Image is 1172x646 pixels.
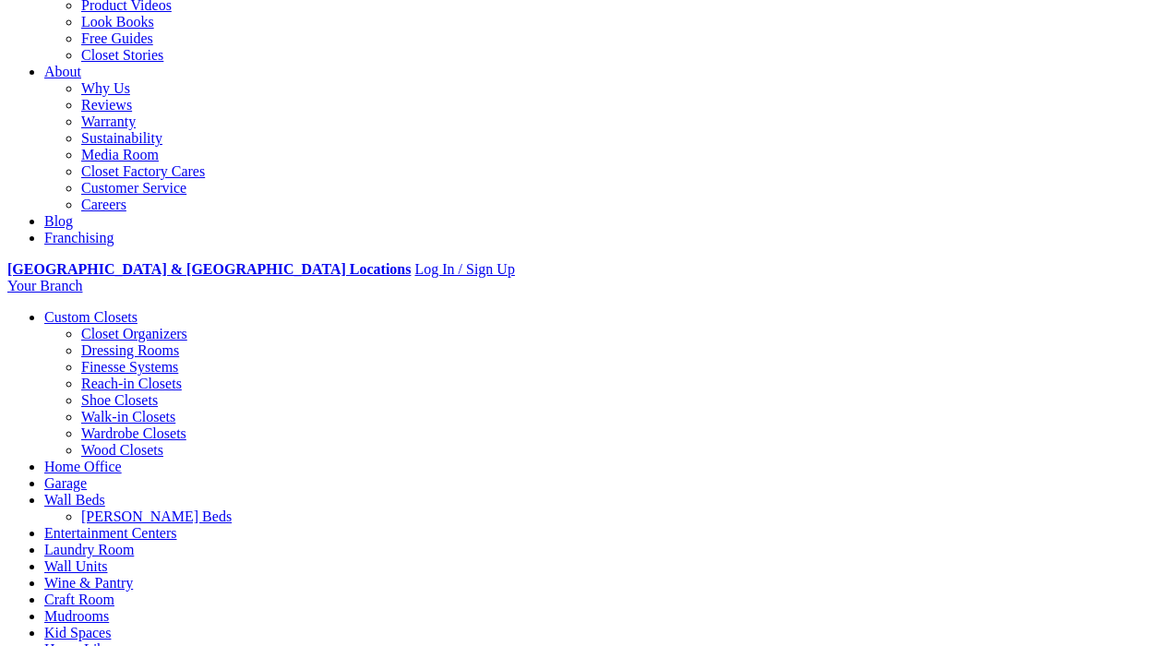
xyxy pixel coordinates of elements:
[44,625,111,640] a: Kid Spaces
[81,508,232,524] a: [PERSON_NAME] Beds
[81,359,178,375] a: Finesse Systems
[44,558,107,574] a: Wall Units
[81,163,205,179] a: Closet Factory Cares
[44,575,133,591] a: Wine & Pantry
[44,213,73,229] a: Blog
[81,130,162,146] a: Sustainability
[44,592,114,607] a: Craft Room
[81,30,153,46] a: Free Guides
[81,80,130,96] a: Why Us
[81,114,136,129] a: Warranty
[44,608,109,624] a: Mudrooms
[81,326,187,341] a: Closet Organizers
[44,230,114,245] a: Franchising
[7,278,82,293] a: Your Branch
[81,197,126,212] a: Careers
[44,309,138,325] a: Custom Closets
[81,409,175,425] a: Walk-in Closets
[44,525,177,541] a: Entertainment Centers
[81,376,182,391] a: Reach-in Closets
[81,180,186,196] a: Customer Service
[7,261,411,277] a: [GEOGRAPHIC_DATA] & [GEOGRAPHIC_DATA] Locations
[44,475,87,491] a: Garage
[81,442,163,458] a: Wood Closets
[81,425,186,441] a: Wardrobe Closets
[81,342,179,358] a: Dressing Rooms
[44,459,122,474] a: Home Office
[81,392,158,408] a: Shoe Closets
[81,47,163,63] a: Closet Stories
[81,14,154,30] a: Look Books
[414,261,514,277] a: Log In / Sign Up
[44,492,105,508] a: Wall Beds
[44,64,81,79] a: About
[44,542,134,557] a: Laundry Room
[81,147,159,162] a: Media Room
[81,97,132,113] a: Reviews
